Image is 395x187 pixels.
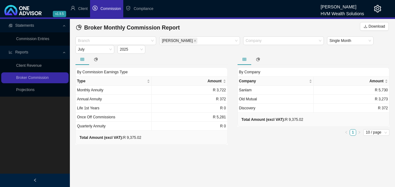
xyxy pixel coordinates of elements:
[356,129,363,136] li: Next Page
[243,57,246,61] span: table
[343,129,350,136] button: left
[363,129,389,136] div: Page Size
[75,67,228,76] div: By Commission Earnings Type
[16,88,34,92] a: Projections
[152,113,227,122] td: R 5,281
[314,104,389,113] td: R 372
[84,25,180,31] span: Broker Monthly Commission Report
[100,7,121,11] span: Commission
[314,77,389,86] th: Amount
[239,97,257,101] span: Old Mutual
[343,129,350,136] li: Previous Page
[358,131,361,134] span: right
[239,78,308,84] span: Company
[314,86,389,95] td: R 5,730
[70,6,75,11] span: user
[76,77,152,86] th: Type
[152,122,227,131] td: R 0
[238,77,314,86] th: Company
[78,45,112,53] span: July
[77,88,103,92] span: Monthly Annuity
[350,130,356,135] a: 1
[79,135,141,141] div: R 9,375.02
[360,22,389,31] button: Download
[77,115,115,119] span: Once Off Commissions
[193,39,197,42] span: close
[356,129,363,136] button: right
[9,50,12,54] span: line-chart
[345,131,348,134] span: left
[242,116,303,123] div: R 9,375.02
[152,95,227,104] td: R 372
[120,45,143,53] span: 2025
[77,124,106,128] span: Quarterly Annuity
[134,7,153,11] span: Compliance
[153,78,221,84] span: Amount
[16,37,49,41] a: Commission Entries
[77,78,146,84] span: Type
[77,97,102,101] span: Annual Annuity
[77,106,99,110] span: Life 1st Years
[238,67,390,76] div: By Company
[242,117,285,122] b: Total Amount (excl VAT):
[239,106,256,110] span: Discovery
[256,57,260,61] span: pie-chart
[329,37,371,45] span: Single Month
[366,130,387,135] span: 10 / page
[314,95,389,104] td: R 3,273
[162,38,193,43] span: [PERSON_NAME]
[4,5,42,15] img: 2df55531c6924b55f21c4cf5d4484680-logo-light.svg
[374,5,381,12] span: setting
[53,11,66,17] span: v1.9.5
[9,24,12,27] span: reconciliation
[33,178,37,182] span: left
[152,86,227,95] td: R 3,722
[15,23,34,28] span: Statements
[126,6,131,11] span: safety
[16,63,42,68] a: Client Revenue
[76,25,82,30] span: pie-chart
[239,88,252,92] span: Sanlam
[320,2,364,8] div: [PERSON_NAME]
[315,78,384,84] span: Amount
[93,6,98,11] span: dollar
[320,8,364,15] div: HVM Wealth Solutions
[350,129,356,136] li: 1
[152,104,227,113] td: R 0
[79,135,123,140] b: Total Amount (excl VAT):
[152,77,227,86] th: Amount
[16,75,49,80] a: Broker Commission
[369,23,385,30] span: Download
[364,25,367,28] span: download
[94,57,98,61] span: pie-chart
[78,7,88,11] span: Client
[80,57,84,61] span: table
[161,38,197,44] span: Dalton Hartley
[15,50,28,54] span: Reports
